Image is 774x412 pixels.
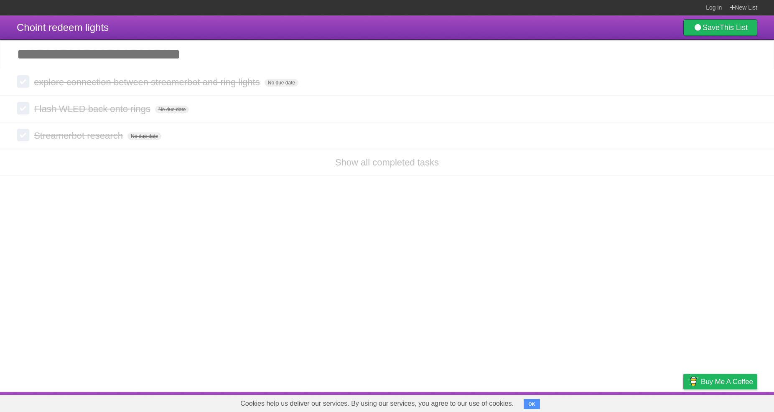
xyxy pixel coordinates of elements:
a: Buy me a coffee [683,374,757,389]
a: Suggest a feature [705,394,757,410]
b: This List [720,23,748,32]
a: Developers [600,394,634,410]
label: Done [17,102,29,114]
span: Streamerbot research [34,130,125,141]
span: Choint redeem lights [17,22,109,33]
span: No due date [155,106,189,113]
span: Flash WLED back onto rings [34,104,153,114]
span: Buy me a coffee [701,374,753,389]
a: About [572,394,590,410]
span: No due date [127,132,161,140]
a: SaveThis List [683,19,757,36]
span: Cookies help us deliver our services. By using our services, you agree to our use of cookies. [232,395,522,412]
img: Buy me a coffee [687,374,699,389]
a: Show all completed tasks [335,157,439,168]
span: explore connection between streamerbot and ring lights [34,77,262,87]
label: Done [17,75,29,88]
button: OK [524,399,540,409]
label: Done [17,129,29,141]
span: No due date [265,79,298,86]
a: Privacy [672,394,694,410]
a: Terms [644,394,662,410]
